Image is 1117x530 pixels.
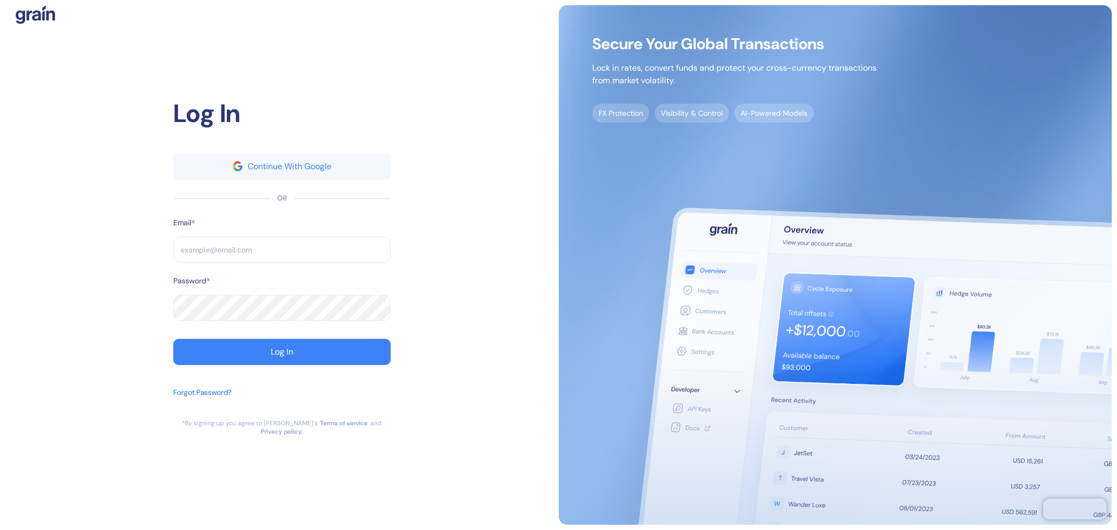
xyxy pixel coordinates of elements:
[261,427,303,436] a: Privacy policy.
[734,104,814,123] span: AI-Powered Models
[173,217,191,228] label: Email
[248,162,331,171] div: Continue With Google
[173,237,391,263] input: example@email.com
[182,419,317,427] div: *By signing up you agree to [PERSON_NAME]’s
[173,387,231,398] div: Forgot Password?
[173,275,206,286] label: Password
[370,419,382,427] div: and
[320,419,368,427] a: Terms of service
[173,382,231,419] button: Forgot Password?
[559,5,1112,525] img: signup-main-image
[592,39,877,49] span: Secure Your Global Transactions
[271,348,293,356] div: Log In
[592,62,877,87] p: Lock in rates, convert funds and protect your cross-currency transactions from market volatility.
[655,104,729,123] span: Visibility & Control
[173,339,391,365] button: Log In
[277,193,287,204] div: OR
[1043,499,1107,520] iframe: Chatra live chat
[173,153,391,180] button: googleContinue With Google
[233,161,242,171] img: google
[173,95,391,132] div: Log In
[592,104,649,123] span: FX Protection
[16,5,55,24] img: logo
